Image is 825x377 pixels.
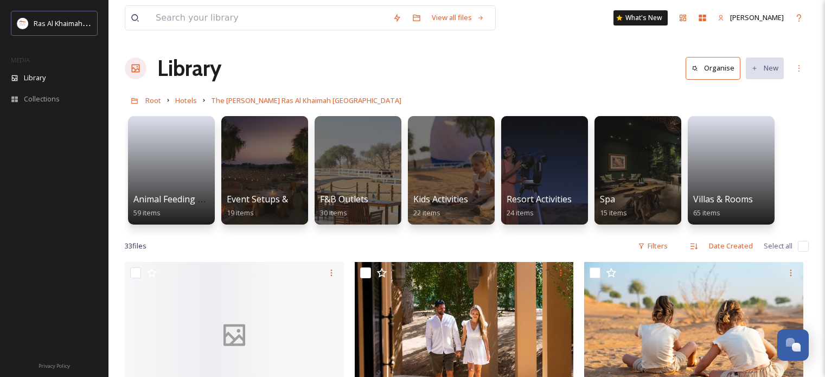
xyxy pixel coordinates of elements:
[686,57,740,79] button: Organise
[320,193,368,205] span: F&B Outlets
[613,10,668,25] a: What's New
[133,194,259,218] a: Animal Feeding & Nature Drive59 items
[413,193,468,205] span: Kids Activities
[320,208,347,218] span: 30 items
[227,194,321,218] a: Event Setups & Venues19 items
[320,194,368,218] a: F&B Outlets30 items
[426,7,490,28] a: View all files
[600,193,615,205] span: Spa
[145,95,161,105] span: Root
[125,241,146,251] span: 33 file s
[730,12,784,22] span: [PERSON_NAME]
[39,359,70,372] a: Privacy Policy
[133,193,259,205] span: Animal Feeding & Nature Drive
[632,235,673,257] div: Filters
[211,94,401,107] a: The [PERSON_NAME] Ras Al Khaimah [GEOGRAPHIC_DATA]
[413,208,440,218] span: 22 items
[686,57,746,79] a: Organise
[746,57,784,79] button: New
[777,329,809,361] button: Open Chat
[211,95,401,105] span: The [PERSON_NAME] Ras Al Khaimah [GEOGRAPHIC_DATA]
[600,208,627,218] span: 15 items
[712,7,789,28] a: [PERSON_NAME]
[34,18,187,28] span: Ras Al Khaimah Tourism Development Authority
[39,362,70,369] span: Privacy Policy
[413,194,468,218] a: Kids Activities22 items
[133,208,161,218] span: 59 items
[693,194,753,218] a: Villas & Rooms65 items
[507,193,572,205] span: Resort Activities
[175,94,197,107] a: Hotels
[693,193,753,205] span: Villas & Rooms
[150,6,387,30] input: Search your library
[157,52,221,85] a: Library
[11,56,30,64] span: MEDIA
[24,73,46,83] span: Library
[227,208,254,218] span: 19 items
[507,208,534,218] span: 24 items
[704,235,758,257] div: Date Created
[227,193,321,205] span: Event Setups & Venues
[24,94,60,104] span: Collections
[175,95,197,105] span: Hotels
[600,194,627,218] a: Spa15 items
[693,208,720,218] span: 65 items
[507,194,572,218] a: Resort Activities24 items
[17,18,28,29] img: Logo_RAKTDA_RGB-01.png
[764,241,792,251] span: Select all
[145,94,161,107] a: Root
